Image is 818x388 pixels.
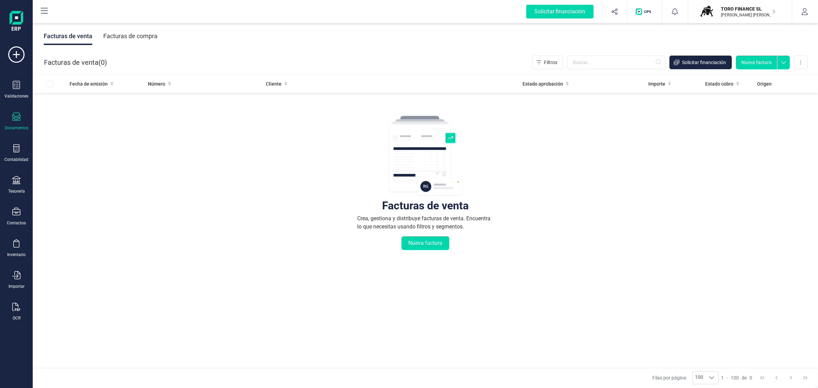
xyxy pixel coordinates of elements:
[770,371,783,384] button: Previous Page
[567,56,665,69] input: Buscar...
[10,11,23,33] img: Logo Finanedi
[544,59,557,66] span: Filtros
[522,80,563,87] span: Estado aprobación
[13,315,20,321] div: OCR
[402,236,449,250] button: Nueva factura
[4,157,28,162] div: Contabilidad
[705,80,733,87] span: Estado cobro
[632,1,658,23] button: Logo de OPS
[4,93,28,99] div: Validaciones
[682,59,726,66] span: Solicitar financiación
[742,374,747,381] span: de
[757,80,772,87] span: Origen
[532,56,563,69] button: Filtros
[7,252,26,257] div: Inventario
[266,80,282,87] span: Cliente
[382,202,469,209] div: Facturas de venta
[357,214,494,231] div: Crea, gestiona y distribuye facturas de venta. Encuentra lo que necesitas usando filtros y segmen...
[721,12,775,18] p: [PERSON_NAME] [PERSON_NAME]
[148,80,165,87] span: Número
[736,56,777,69] button: Nueva factura
[696,1,784,23] button: TOTORO FINANCE SL[PERSON_NAME] [PERSON_NAME]
[5,125,28,131] div: Documentos
[731,374,739,381] span: 100
[648,80,665,87] span: Importe
[652,371,718,384] div: Filas por página:
[8,189,25,194] div: Tesorería
[669,56,732,69] button: Solicitar financiación
[7,220,26,226] div: Contactos
[9,284,25,289] div: Importar
[699,4,714,19] img: TO
[756,371,769,384] button: First Page
[749,374,752,381] span: 0
[518,1,602,23] button: Solicitar financiación
[721,374,752,381] div: -
[799,371,812,384] button: Last Page
[693,372,705,384] span: 100
[388,115,463,197] img: img-empty-table.svg
[636,8,654,15] img: Logo de OPS
[721,5,775,12] p: TORO FINANCE SL
[526,5,593,18] div: Solicitar financiación
[44,56,107,69] div: Facturas de venta ( )
[70,80,108,87] span: Fecha de emisión
[44,27,92,45] div: Facturas de venta
[721,374,724,381] span: 1
[103,27,157,45] div: Facturas de compra
[101,58,105,67] span: 0
[785,371,798,384] button: Next Page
